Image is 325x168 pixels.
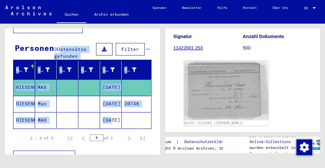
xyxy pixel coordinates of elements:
[124,65,145,75] div: Prisoner #
[90,135,123,141] div: of 1
[124,67,136,73] div: Prisoner #
[16,67,28,73] div: Nachname
[243,45,312,52] p: 500
[81,65,101,75] div: Geburt‏
[19,154,66,160] span: Weniger anzeigen
[103,67,115,73] div: Geburtsdatum
[13,61,35,79] mat-header-cell: Nachname
[13,96,35,112] mat-cell: RIESENFELD
[15,42,54,54] div: Personen
[100,79,122,95] mat-cell: [DATE]
[13,151,75,163] button: Weniger anzeigen
[59,65,80,75] div: Geburtsname
[173,45,203,51] a: 11422001 253
[100,96,122,112] mat-cell: [DATE]
[54,46,57,52] span: 3
[184,61,269,120] img: 001.jpg
[35,79,57,95] mat-cell: MAX
[250,133,301,145] p: Die Arolsen Archives Online-Collections
[150,138,238,145] div: |
[13,112,35,128] mat-cell: RIESENFELD
[78,61,100,79] mat-header-cell: Geburt‏
[116,43,145,55] button: Filter
[123,132,136,145] button: Next page
[296,139,312,155] img: Zustimmung ändern
[64,132,77,145] button: First page
[100,61,122,79] mat-header-cell: Geburtsdatum
[136,132,149,145] button: Last page
[100,112,122,128] mat-cell: [DATE]
[179,138,238,145] a: Datenschutzerklärung
[184,121,243,125] a: DocID: 5113565 ([PERSON_NAME])
[57,61,78,79] mat-header-cell: Geburtsname
[5,6,51,15] img: Arolsen_neg.svg
[35,96,57,112] mat-cell: Max
[16,65,36,75] div: Nachname
[54,46,87,59] span: Datensätze gefunden
[250,145,301,157] p: wurden entwickelt in Partnerschaft mit
[38,65,58,75] div: Vorname
[122,61,151,79] mat-header-cell: Prisoner #
[30,135,53,141] div: 1 – 3 of 3
[86,7,136,22] a: Archiv erkunden
[35,112,57,128] mat-cell: MAX
[13,79,35,95] mat-cell: RIESENFELD
[243,34,284,39] b: Anzahl Dokumente
[57,7,86,24] a: Suchen
[59,67,71,73] div: Geburtsname
[103,65,123,75] div: Geburtsdatum
[81,67,93,73] div: Geburt‏
[77,132,90,145] button: Previous page
[304,6,311,10] span: DE
[35,61,57,79] mat-header-cell: Vorname
[121,46,139,52] span: Filter
[173,34,192,39] b: Signatur
[122,96,151,112] mat-cell: 20748
[38,67,50,73] div: Vorname
[150,145,238,151] p: Copyright © Arolsen Archives, 2021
